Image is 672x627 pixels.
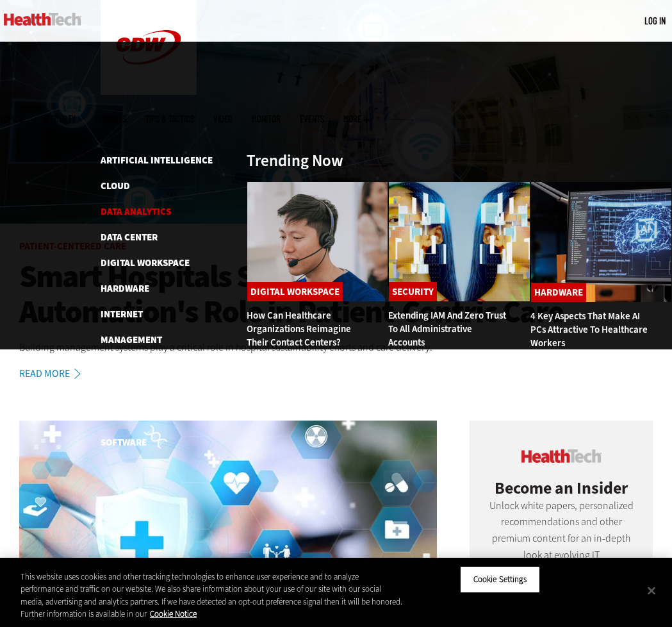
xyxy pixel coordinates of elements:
a: Log in [644,15,666,26]
a: Read More [19,369,95,379]
a: Hardware [101,282,149,295]
div: This website uses cookies and other tracking technologies to enhance user experience and to analy... [20,571,403,621]
a: Software [101,436,147,449]
a: Security [101,410,142,423]
button: Cookie Settings [460,566,540,593]
img: Desktop monitor with brain AI concept [530,181,672,303]
a: Networking [101,359,159,372]
a: Extending IAM and Zero Trust to All Administrative Accounts [388,309,506,349]
a: Security [389,282,437,301]
a: Hardware [531,283,586,302]
img: Home [4,13,81,26]
a: Digital Workspace [101,256,190,269]
div: User menu [644,14,666,28]
a: Patient-Centered Care [101,385,208,397]
img: Healthcare contact center [247,181,388,302]
a: Data Analytics [101,205,171,218]
a: 4 Key Aspects That Make AI PCs Attractive to Healthcare Workers [530,310,648,349]
a: Cloud [101,180,130,192]
a: Digital Workspace [247,282,343,301]
a: Artificial Intelligence [101,154,213,167]
a: Internet [101,308,143,321]
p: Unlock white papers, personalized recommendations and other premium content for an in-depth look ... [484,497,638,563]
a: Management [101,333,162,346]
img: abstract image of woman with pixelated face [388,181,530,302]
span: Become an Insider [495,477,628,499]
h3: Trending Now [247,153,343,169]
button: Close [637,576,666,605]
a: More information about your privacy [150,608,197,619]
a: Data Center [101,231,158,244]
a: How Can Healthcare Organizations Reimagine Their Contact Centers? [247,309,351,349]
